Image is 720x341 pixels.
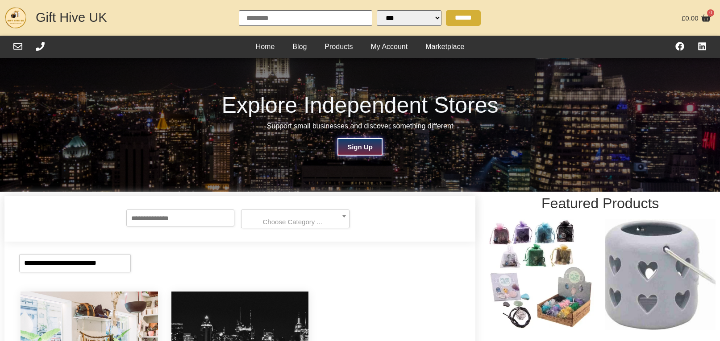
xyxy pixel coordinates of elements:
a: Visit our Facebook Page [675,42,684,51]
span: £ [682,14,685,22]
a: Gift Hive UK [36,10,107,25]
span: 0 [707,9,714,16]
h2: Featured Products [485,196,716,210]
a: Find Us On LinkedIn [698,42,707,51]
p: Support small businesses and discover something different [267,121,454,131]
a: Call Us [36,42,45,51]
a: My Account [362,40,417,53]
a: Email Us [13,42,22,51]
img: GHUK-Site-Icon-2024-2 [4,7,27,29]
nav: Header Menu [247,40,474,53]
img: Heart Lantern T-light holder [605,219,716,330]
a: Marketplace [416,40,473,53]
a: Sign Up [338,139,382,155]
span: Choose Category ... [263,218,322,226]
img: Gemstone Necklace Kit [485,219,595,330]
h3: Explore Independent Stores [222,94,499,116]
div: Call Us [36,42,45,52]
a: Home [247,40,284,53]
bdi: 0.00 [682,14,699,22]
a: Blog [283,40,316,53]
a: Products [316,40,362,53]
span: Sign Up [347,144,373,150]
a: £0.00 0 [679,10,713,25]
